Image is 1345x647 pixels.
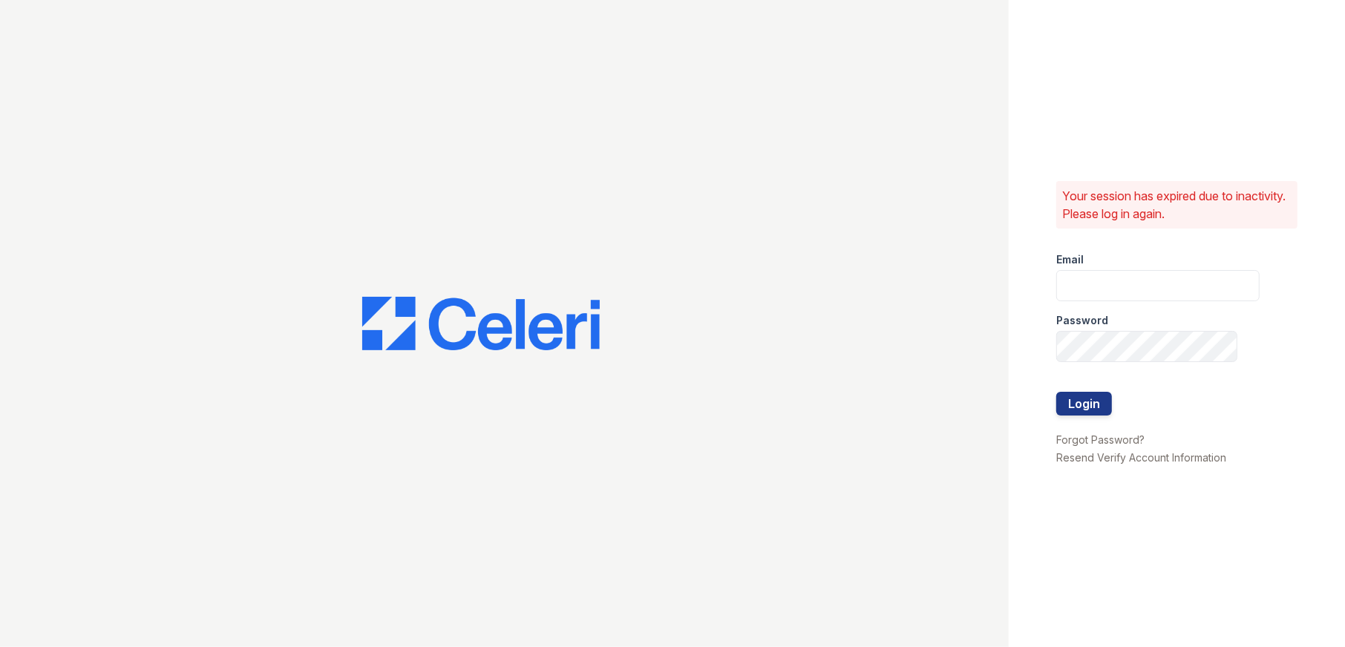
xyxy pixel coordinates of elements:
a: Forgot Password? [1056,433,1145,446]
label: Email [1056,252,1084,267]
p: Your session has expired due to inactivity. Please log in again. [1062,187,1292,223]
button: Login [1056,392,1112,416]
img: CE_Logo_Blue-a8612792a0a2168367f1c8372b55b34899dd931a85d93a1a3d3e32e68fde9ad4.png [362,297,600,350]
label: Password [1056,313,1108,328]
a: Resend Verify Account Information [1056,451,1226,464]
